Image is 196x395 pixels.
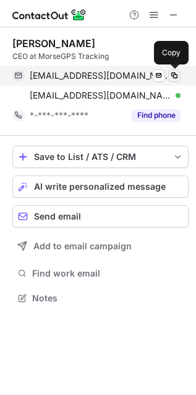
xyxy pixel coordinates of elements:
[33,241,132,251] span: Add to email campaign
[132,109,181,122] button: Reveal Button
[12,290,189,307] button: Notes
[12,37,95,50] div: [PERSON_NAME]
[34,152,167,162] div: Save to List / ATS / CRM
[32,268,184,279] span: Find work email
[12,7,87,22] img: ContactOut v5.3.10
[12,51,189,62] div: CEO at MorseGPS Tracking
[12,265,189,282] button: Find work email
[12,175,189,198] button: AI write personalized message
[12,146,189,168] button: save-profile-one-click
[12,235,189,257] button: Add to email campaign
[34,211,81,221] span: Send email
[34,182,166,192] span: AI write personalized message
[12,205,189,228] button: Send email
[30,70,171,81] span: [EMAIL_ADDRESS][DOMAIN_NAME]
[30,90,171,101] span: [EMAIL_ADDRESS][DOMAIN_NAME]
[32,293,184,304] span: Notes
